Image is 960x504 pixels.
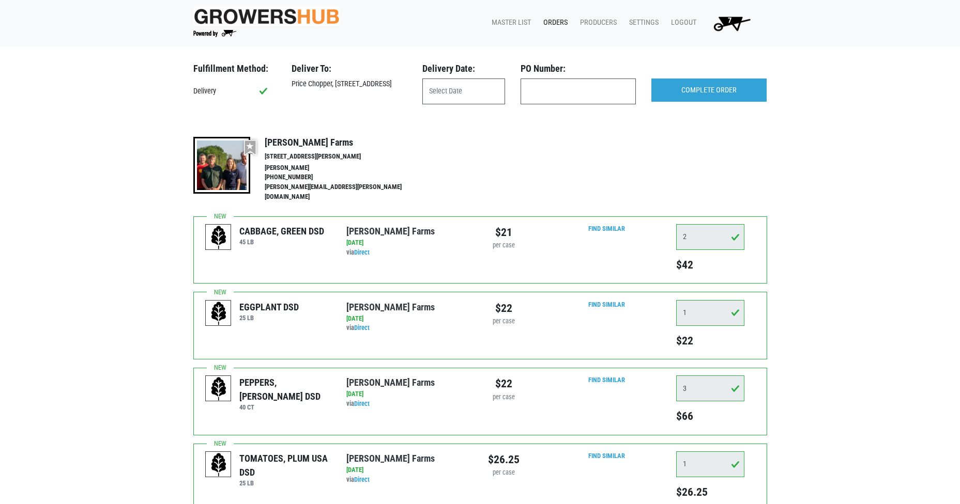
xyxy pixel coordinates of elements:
[535,13,572,33] a: Orders
[483,13,535,33] a: Master List
[488,241,520,250] div: per case
[346,302,435,312] a: [PERSON_NAME] Farms
[488,224,520,241] div: $21
[206,452,232,478] img: placeholder-variety-43d6402dacf2d531de610a020419775a.svg
[193,63,276,74] h3: Fulfillment Method:
[572,13,621,33] a: Producers
[676,451,744,477] input: Qty
[346,475,472,485] div: via
[588,376,625,384] a: Find Similar
[265,163,424,173] li: [PERSON_NAME]
[346,399,472,409] div: via
[488,468,520,478] div: per case
[676,334,744,348] h5: $22
[346,238,472,248] div: [DATE]
[346,323,472,333] div: via
[239,375,331,403] div: PEPPERS, [PERSON_NAME] DSD
[676,375,744,401] input: Qty
[354,248,370,256] a: Direct
[422,78,505,104] input: Select Date
[193,7,340,26] img: original-fc7597fdc6adbb9d0e2ae620e786d1a2.jpg
[239,451,331,479] div: TOMATOES, PLUM USA DSD
[239,300,299,314] div: EGGPLANT DSD
[206,301,232,326] img: placeholder-variety-43d6402dacf2d531de610a020419775a.svg
[700,13,759,34] a: 7
[488,392,520,402] div: per case
[265,152,424,162] li: [STREET_ADDRESS][PERSON_NAME]
[346,389,472,399] div: [DATE]
[663,13,700,33] a: Logout
[206,376,232,402] img: placeholder-variety-43d6402dacf2d531de610a020419775a.svg
[588,225,625,232] a: Find Similar
[239,314,299,322] h6: 25 LB
[346,248,472,258] div: via
[206,225,232,250] img: placeholder-variety-43d6402dacf2d531de610a020419775a.svg
[193,137,250,194] img: thumbnail-8a08f3346781c529aa742b86dead986c.jpg
[709,13,755,34] img: Cart
[521,63,636,74] h3: PO Number:
[239,479,331,487] h6: 25 LB
[588,301,625,308] a: Find Similar
[239,403,331,411] h6: 40 CT
[676,485,744,499] h5: $26.25
[354,476,370,483] a: Direct
[676,224,744,250] input: Qty
[354,400,370,407] a: Direct
[346,314,472,324] div: [DATE]
[676,409,744,423] h5: $66
[488,451,520,468] div: $26.25
[676,258,744,272] h5: $42
[488,317,520,326] div: per case
[284,78,415,90] div: Price Chopper, [STREET_ADDRESS]
[292,63,407,74] h3: Deliver To:
[346,377,435,388] a: [PERSON_NAME] Farms
[651,78,767,102] input: COMPLETE ORDER
[588,452,625,460] a: Find Similar
[346,465,472,475] div: [DATE]
[422,63,505,74] h3: Delivery Date:
[239,238,324,246] h6: 45 LB
[488,375,520,392] div: $22
[193,30,236,37] img: Powered by Big Wheelbarrow
[265,172,424,182] li: [PHONE_NUMBER]
[346,226,435,237] a: [PERSON_NAME] Farms
[621,13,663,33] a: Settings
[239,224,324,238] div: CABBAGE, GREEN DSD
[728,16,732,25] span: 7
[354,324,370,332] a: Direct
[265,137,424,148] h4: [PERSON_NAME] Farms
[488,300,520,317] div: $22
[346,453,435,464] a: [PERSON_NAME] Farms
[265,182,424,202] li: [PERSON_NAME][EMAIL_ADDRESS][PERSON_NAME][DOMAIN_NAME]
[676,300,744,326] input: Qty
